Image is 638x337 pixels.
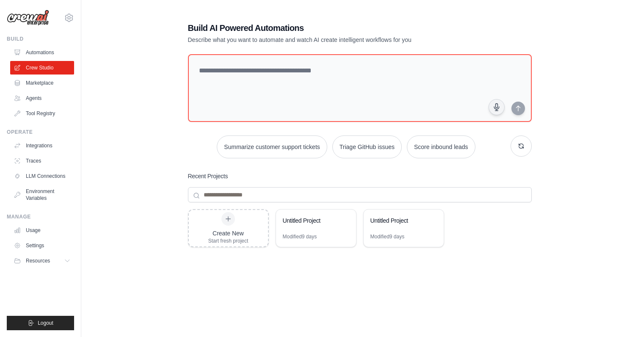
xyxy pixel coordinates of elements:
div: Start fresh project [208,238,249,244]
button: Score inbound leads [407,135,475,158]
div: Modified 9 days [283,233,317,240]
button: Logout [7,316,74,330]
a: Traces [10,154,74,168]
div: Create New [208,229,249,238]
span: Resources [26,257,50,264]
a: Settings [10,239,74,252]
button: Summarize customer support tickets [217,135,327,158]
div: Operate [7,129,74,135]
a: Tool Registry [10,107,74,120]
span: Logout [38,320,53,326]
a: Environment Variables [10,185,74,205]
button: Triage GitHub issues [332,135,402,158]
button: Resources [10,254,74,268]
a: Marketplace [10,76,74,90]
div: Untitled Project [283,216,341,225]
div: Modified 9 days [370,233,405,240]
h1: Build AI Powered Automations [188,22,472,34]
button: Get new suggestions [511,135,532,157]
h3: Recent Projects [188,172,228,180]
a: Automations [10,46,74,59]
button: Click to speak your automation idea [489,99,505,115]
a: Crew Studio [10,61,74,75]
div: Manage [7,213,74,220]
a: Usage [10,224,74,237]
a: Agents [10,91,74,105]
iframe: Chat Widget [596,296,638,337]
p: Describe what you want to automate and watch AI create intelligent workflows for you [188,36,472,44]
div: Untitled Project [370,216,428,225]
img: Logo [7,10,49,26]
div: Build [7,36,74,42]
a: Integrations [10,139,74,152]
a: LLM Connections [10,169,74,183]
